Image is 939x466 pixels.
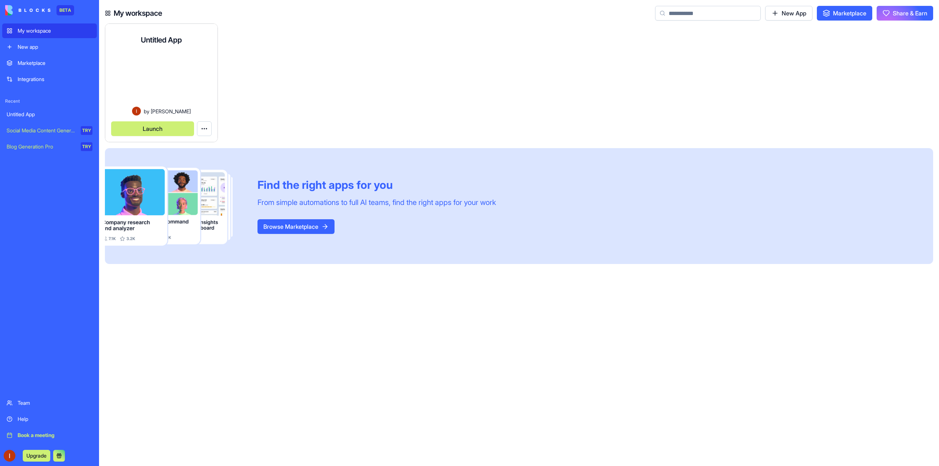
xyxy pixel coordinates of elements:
span: [PERSON_NAME] [151,107,191,115]
div: Find the right apps for you [257,178,496,191]
div: New app [18,43,92,51]
div: Untitled App [7,111,92,118]
a: New App [765,6,812,21]
div: TRY [81,142,92,151]
img: ACg8ocKU0dK0jqdVr9fAgMX4mCreKjRL-8UsWQ6StUhnEFUxcY7ryg=s96-c [4,450,15,462]
div: Help [18,415,92,423]
a: Team [2,396,97,410]
div: My workspace [18,27,92,34]
a: Social Media Content GeneratorTRY [2,123,97,138]
span: by [144,107,149,115]
span: Recent [2,98,97,104]
div: BETA [56,5,74,15]
div: Marketplace [18,59,92,67]
div: Integrations [18,76,92,83]
span: Share & Earn [893,9,927,18]
h4: My workspace [114,8,162,18]
div: Book a meeting [18,432,92,439]
a: Browse Marketplace [257,223,335,230]
a: My workspace [2,23,97,38]
div: Team [18,399,92,407]
h4: Untitled App [141,35,182,45]
a: Blog Generation ProTRY [2,139,97,154]
button: Share & Earn [877,6,933,21]
a: BETA [5,5,74,15]
a: Book a meeting [2,428,97,443]
a: New app [2,40,97,54]
button: Browse Marketplace [257,219,335,234]
button: Launch [111,121,194,136]
a: Marketplace [2,56,97,70]
a: Help [2,412,97,426]
button: Upgrade [23,450,50,462]
div: TRY [81,126,92,135]
a: Upgrade [23,452,50,459]
a: Integrations [2,72,97,87]
div: Social Media Content Generator [7,127,76,134]
img: Avatar [132,107,141,115]
a: Marketplace [817,6,872,21]
div: Blog Generation Pro [7,143,76,150]
div: From simple automations to full AI teams, find the right apps for your work [257,197,496,208]
a: Untitled AppAvatarby[PERSON_NAME]Launch [105,23,218,142]
img: logo [5,5,51,15]
a: Untitled App [2,107,97,122]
